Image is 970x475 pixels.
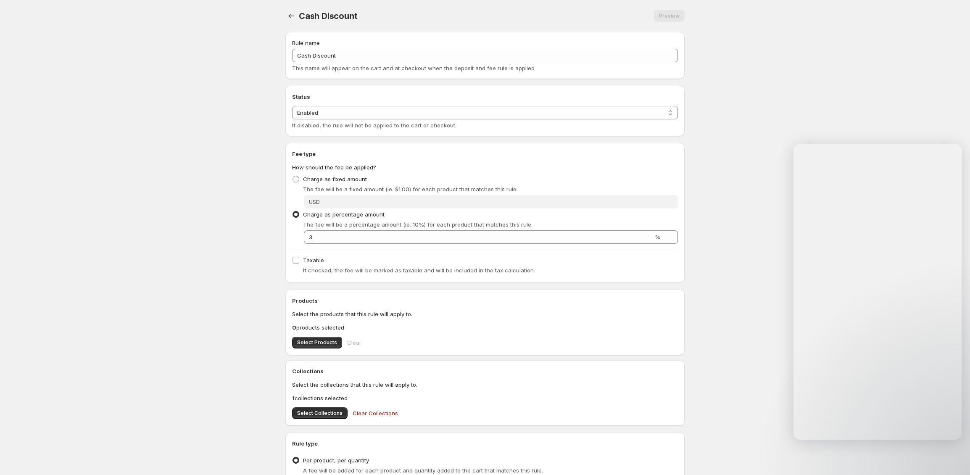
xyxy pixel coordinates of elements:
span: Charge as percentage amount [303,211,385,218]
iframe: Intercom live chat [793,144,962,440]
span: Per product, per quantity [303,457,369,464]
p: Select the collections that this rule will apply to. [292,380,678,389]
span: Taxable [303,257,324,264]
span: A fee will be added for each product and quantity added to the cart that matches this rule. [303,467,543,474]
h2: Products [292,296,678,305]
span: Charge as fixed amount [303,176,367,182]
button: Clear Collections [348,405,403,422]
span: If disabled, the rule will not be applied to the cart or checkout. [292,122,456,129]
p: Select the products that this rule will apply to. [292,310,678,318]
p: products selected [292,323,678,332]
span: Rule name [292,40,320,46]
span: If checked, the fee will be marked as taxable and will be included in the tax calculation. [303,267,535,274]
span: Clear Collections [353,409,398,417]
b: 1 [292,395,295,401]
h2: Rule type [292,439,678,448]
span: The fee will be a fixed amount (ie. $1.00) for each product that matches this rule. [303,186,518,193]
span: % [655,234,660,240]
span: How should the fee be applied? [292,164,376,171]
p: The fee will be a percentage amount (ie. 10%) for each product that matches this rule. [303,220,678,229]
h2: Status [292,92,678,101]
b: 0 [292,324,296,331]
iframe: Intercom live chat [941,446,962,467]
button: Select Collections [292,407,348,419]
span: Cash Discount [299,11,357,21]
button: Settings [285,10,297,22]
h2: Collections [292,367,678,375]
button: Select Products [292,337,342,348]
h2: Fee type [292,150,678,158]
p: collections selected [292,394,678,402]
span: This name will appear on the cart and at checkout when the deposit and fee rule is applied [292,65,535,71]
span: Select Collections [297,410,343,417]
span: Select Products [297,339,337,346]
span: USD [309,198,320,205]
